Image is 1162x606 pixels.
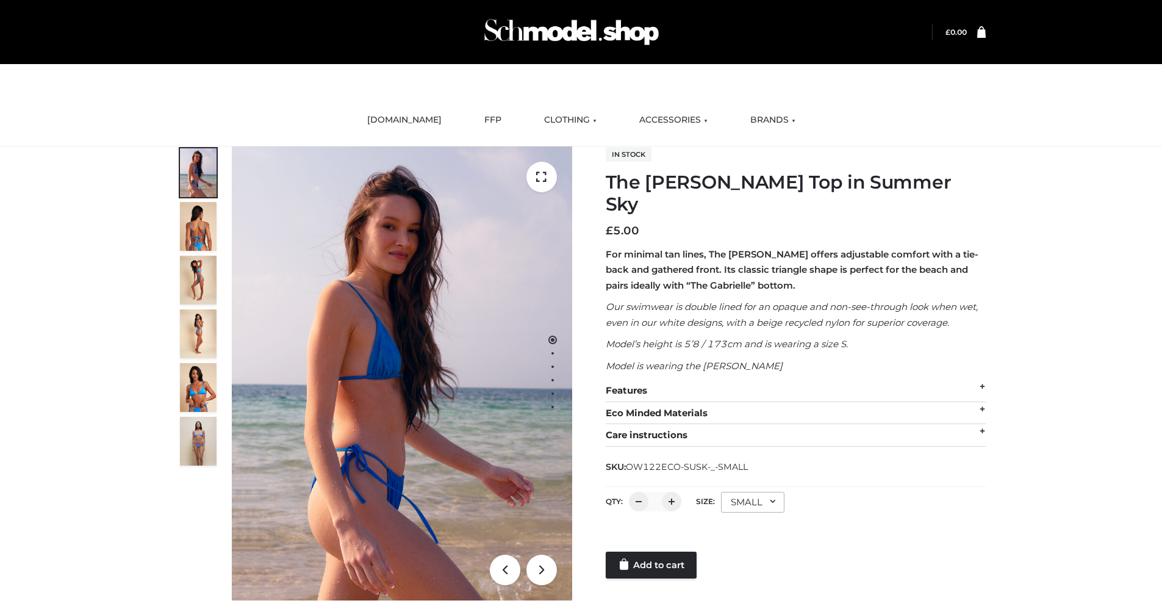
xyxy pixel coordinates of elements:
[696,497,715,506] label: Size:
[626,461,748,472] span: OW122ECO-SUSK-_-SMALL
[180,148,217,197] img: 1.Alex-top_SS-1_4464b1e7-c2c9-4e4b-a62c-58381cd673c0-1.jpg
[606,147,651,162] span: In stock
[945,27,967,37] bdi: 0.00
[606,224,639,237] bdi: 5.00
[606,338,848,350] em: Model’s height is 5’8 / 173cm and is wearing a size S.
[606,224,613,237] span: £
[606,424,986,447] div: Care instructions
[606,380,986,402] div: Features
[741,107,805,134] a: BRANDS
[606,497,623,506] label: QTY:
[606,552,697,579] a: Add to cart
[606,460,749,474] span: SKU:
[630,107,717,134] a: ACCESSORIES
[358,107,451,134] a: [DOMAIN_NAME]
[180,363,217,412] img: 2.Alex-top_CN-1-1-2.jpg
[180,202,217,251] img: 5.Alex-top_CN-1-1_1-1.jpg
[180,417,217,466] img: SSVC.jpg
[606,171,986,215] h1: The [PERSON_NAME] Top in Summer Sky
[606,248,978,291] strong: For minimal tan lines, The [PERSON_NAME] offers adjustable comfort with a tie-back and gathered f...
[232,146,572,601] img: 1.Alex-top_SS-1_4464b1e7-c2c9-4e4b-a62c-58381cd673c0 (1)
[606,360,783,372] em: Model is wearing the [PERSON_NAME]
[945,27,950,37] span: £
[480,8,663,56] img: Schmodel Admin 964
[535,107,606,134] a: CLOTHING
[475,107,511,134] a: FFP
[180,309,217,358] img: 3.Alex-top_CN-1-1-2.jpg
[721,492,784,513] div: SMALL
[606,402,986,425] div: Eco Minded Materials
[606,301,978,328] em: Our swimwear is double lined for an opaque and non-see-through look when wet, even in our white d...
[945,27,967,37] a: £0.00
[180,256,217,305] img: 4.Alex-top_CN-1-1-2.jpg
